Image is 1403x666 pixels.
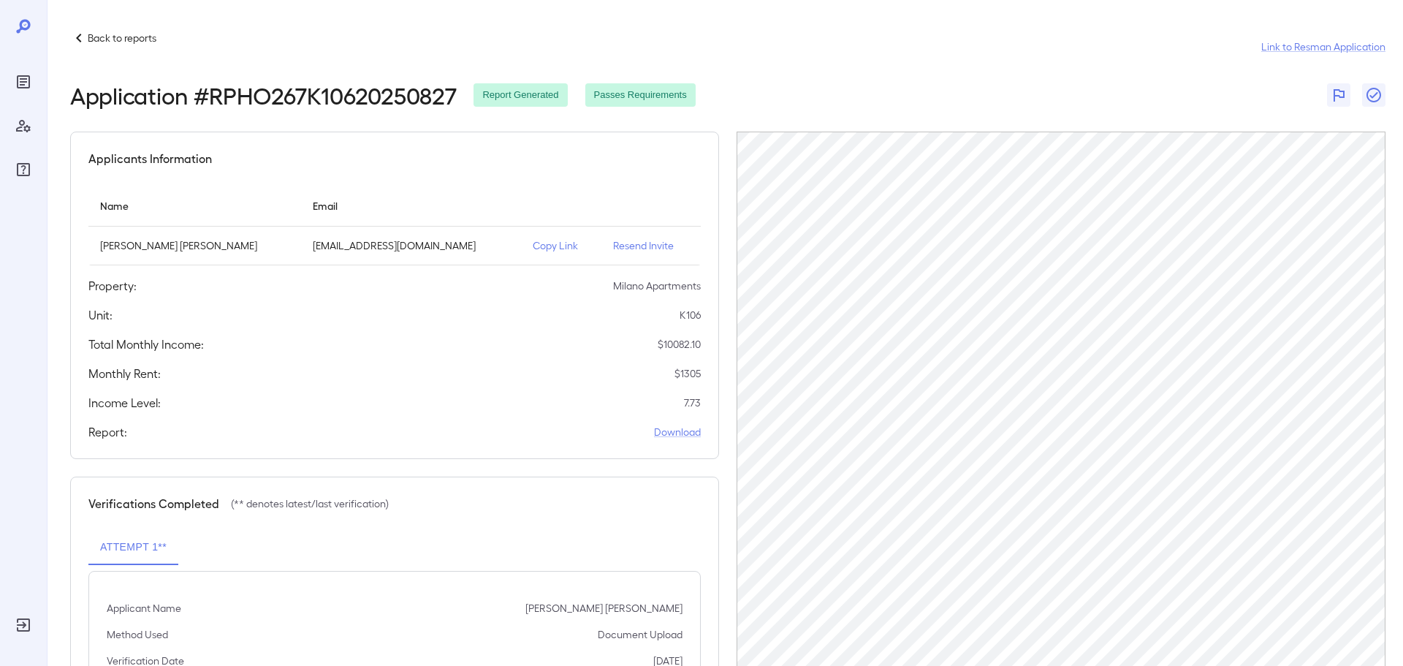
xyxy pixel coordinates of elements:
p: [PERSON_NAME] [PERSON_NAME] [525,601,683,616]
p: Method Used [107,627,168,642]
div: Manage Users [12,114,35,137]
h5: Report: [88,423,127,441]
h2: Application # RPHO267K10620250827 [70,82,456,108]
p: K106 [680,308,701,322]
table: simple table [88,185,701,265]
button: Flag Report [1327,83,1350,107]
h5: Income Level: [88,394,161,412]
p: Back to reports [88,31,156,45]
a: Download [654,425,701,439]
div: Log Out [12,613,35,637]
div: Reports [12,70,35,94]
a: Link to Resman Application [1261,39,1385,54]
th: Name [88,185,301,227]
p: Milano Apartments [613,279,701,293]
h5: Applicants Information [88,150,212,167]
p: Document Upload [598,627,683,642]
h5: Verifications Completed [88,495,219,512]
p: $ 1305 [674,366,701,381]
h5: Property: [88,277,137,295]
div: FAQ [12,158,35,181]
h5: Total Monthly Income: [88,336,204,353]
p: [PERSON_NAME] [PERSON_NAME] [100,238,289,253]
th: Email [301,185,521,227]
h5: Monthly Rent: [88,365,161,382]
p: Applicant Name [107,601,181,616]
button: Attempt 1** [88,530,178,565]
p: [EMAIL_ADDRESS][DOMAIN_NAME] [313,238,509,253]
span: Report Generated [474,88,567,102]
button: Close Report [1362,83,1385,107]
p: Resend Invite [613,238,689,253]
h5: Unit: [88,306,113,324]
span: Passes Requirements [585,88,696,102]
p: $ 10082.10 [658,337,701,352]
p: Copy Link [533,238,590,253]
p: (** denotes latest/last verification) [231,496,389,511]
p: 7.73 [684,396,701,410]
